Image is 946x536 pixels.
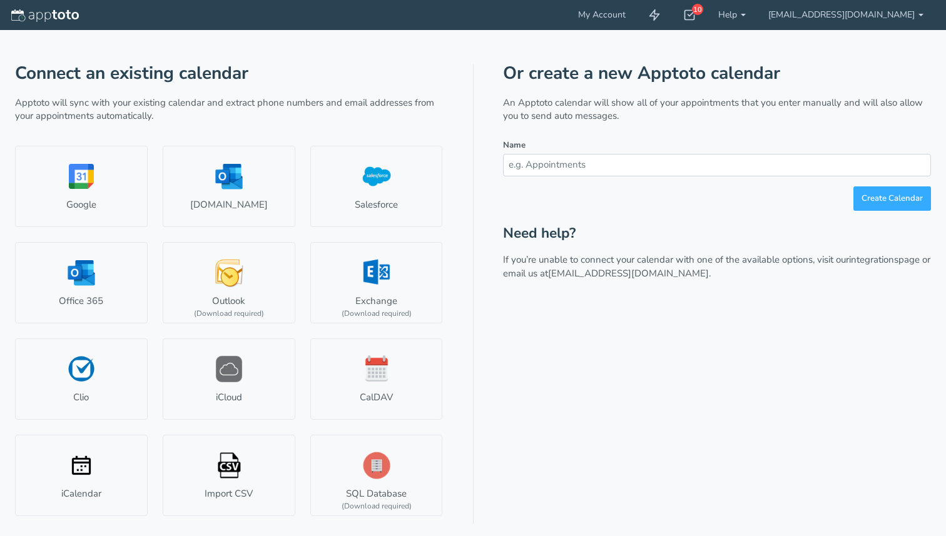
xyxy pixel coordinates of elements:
[310,338,443,420] a: CalDAV
[503,154,931,176] input: e.g. Appointments
[503,253,931,280] p: If you’re unable to connect your calendar with one of the available options, visit our page or em...
[849,253,898,266] a: integrations
[692,4,703,15] div: 10
[503,139,526,151] label: Name
[15,96,443,123] p: Apptoto will sync with your existing calendar and extract phone numbers and email addresses from ...
[163,338,295,420] a: iCloud
[194,308,264,319] div: (Download required)
[11,9,79,22] img: logo-apptoto--white.svg
[310,435,443,516] a: SQL Database
[15,64,443,83] h1: Connect an existing calendar
[163,242,295,323] a: Outlook
[163,435,295,516] a: Import CSV
[15,338,148,420] a: Clio
[15,435,148,516] a: iCalendar
[310,146,443,227] a: Salesforce
[503,64,931,83] h1: Or create a new Apptoto calendar
[310,242,443,323] a: Exchange
[342,501,412,512] div: (Download required)
[548,267,711,280] a: [EMAIL_ADDRESS][DOMAIN_NAME].
[15,242,148,323] a: Office 365
[853,186,931,211] button: Create Calendar
[342,308,412,319] div: (Download required)
[503,226,931,241] h2: Need help?
[15,146,148,227] a: Google
[503,96,931,123] p: An Apptoto calendar will show all of your appointments that you enter manually and will also allo...
[163,146,295,227] a: [DOMAIN_NAME]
